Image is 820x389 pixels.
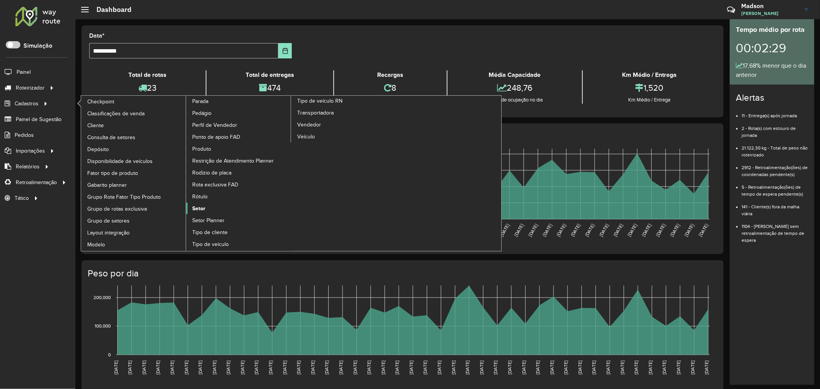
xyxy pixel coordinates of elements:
text: [DATE] [226,361,231,374]
text: [DATE] [634,361,639,374]
h2: Dashboard [89,5,131,14]
text: [DATE] [155,361,160,374]
div: Recargas [336,70,445,80]
text: [DATE] [556,223,567,238]
text: [DATE] [684,223,695,238]
text: [DATE] [669,223,680,238]
h4: Peso por dia [88,268,716,279]
a: Vendedor [291,119,396,130]
text: [DATE] [527,223,539,238]
a: Rótulo [186,191,291,202]
span: Classificações de venda [87,110,145,118]
a: Depósito [81,143,186,155]
a: Transportadora [291,107,396,118]
text: [DATE] [451,361,456,374]
text: [DATE] [507,361,512,374]
text: [DATE] [690,361,695,374]
text: [DATE] [423,361,428,374]
text: [DATE] [310,361,315,374]
div: 00:02:29 [736,35,808,61]
span: Perfil de Vendedor [192,121,237,129]
div: 474 [208,80,331,96]
span: Rota exclusiva FAD [192,181,238,189]
text: [DATE] [296,361,301,374]
li: 5 - Retroalimentação(ões) de tempo de espera pendente(s) [742,178,808,198]
text: [DATE] [577,361,582,374]
text: [DATE] [627,223,638,238]
text: [DATE] [479,361,484,374]
a: Disponibilidade de veículos [81,155,186,167]
text: [DATE] [662,361,667,374]
a: Gabarito planner [81,179,186,191]
text: [DATE] [254,361,259,374]
span: Pedágio [192,109,211,117]
h3: Madson [741,2,799,10]
text: [DATE] [394,361,399,374]
span: Cliente [87,121,104,130]
a: Ponto de apoio FAD [186,131,291,143]
text: [DATE] [409,361,414,374]
a: Restrição de Atendimento Planner [186,155,291,166]
li: 2 - Rota(s) com estouro de jornada [742,119,808,139]
span: Ponto de apoio FAD [192,133,240,141]
text: [DATE] [268,361,273,374]
text: [DATE] [324,361,329,374]
span: Tático [15,194,29,202]
span: Grupo de setores [87,217,130,225]
span: Disponibilidade de veículos [87,157,153,165]
text: [DATE] [570,223,581,238]
text: [DATE] [598,223,609,238]
text: [DATE] [184,361,189,374]
text: [DATE] [282,361,287,374]
div: Média de ocupação no dia [449,96,580,104]
text: [DATE] [212,361,217,374]
span: Setor [192,204,205,213]
div: 23 [91,80,204,96]
h4: Alertas [736,92,808,103]
li: 2912 - Retroalimentação(ões) de coordenadas pendente(s) [742,158,808,178]
text: [DATE] [141,361,146,374]
span: [PERSON_NAME] [741,10,799,17]
label: Data [89,31,105,40]
div: Tempo médio por rota [736,25,808,35]
span: Checkpoint [87,98,114,106]
li: 21.122,30 kg - Total de peso não roteirizado [742,139,808,158]
a: Consulta de setores [81,131,186,143]
span: Tipo de veículo RN [297,97,343,105]
span: Gabarito planner [87,181,127,189]
span: Relatórios [16,163,40,171]
a: Perfil de Vendedor [186,119,291,131]
label: Simulação [23,41,52,50]
a: Contato Rápido [723,2,739,18]
a: Setor [186,203,291,214]
a: Checkpoint [81,96,186,107]
a: Tipo de veículo RN [186,96,396,251]
text: [DATE] [620,361,625,374]
a: Modelo [81,239,186,250]
span: Layout integração [87,229,130,237]
button: Choose Date [278,43,292,58]
text: [DATE] [584,223,595,238]
span: Parada [192,97,208,105]
text: [DATE] [521,361,526,374]
div: Total de entregas [208,70,331,80]
div: Total de rotas [91,70,204,80]
text: [DATE] [592,361,597,374]
a: Grupo Rota Fator Tipo Produto [81,191,186,203]
text: [DATE] [676,361,681,374]
text: [DATE] [493,361,498,374]
span: Cadastros [15,100,38,108]
text: [DATE] [113,361,118,374]
span: Fator tipo de produto [87,169,138,177]
a: Layout integração [81,227,186,238]
span: Grupo de rotas exclusiva [87,205,147,213]
text: [DATE] [605,361,610,374]
span: Veículo [297,133,315,141]
a: Classificações de venda [81,108,186,119]
div: 17,68% menor que o dia anterior [736,61,808,80]
div: 1,520 [585,80,714,96]
text: [DATE] [513,223,524,238]
text: [DATE] [612,223,624,238]
a: Fator tipo de produto [81,167,186,179]
text: [DATE] [648,361,653,374]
